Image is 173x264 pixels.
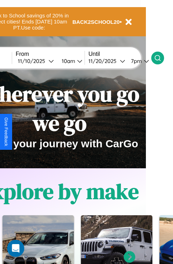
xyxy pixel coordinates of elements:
div: 11 / 10 / 2025 [18,58,49,64]
button: 10am [56,57,85,65]
div: 10am [58,58,77,64]
div: Give Feedback [4,117,9,146]
div: Open Intercom Messenger [7,240,24,257]
div: 11 / 20 / 2025 [88,58,120,64]
button: 7pm [125,57,151,65]
label: Until [88,51,151,57]
label: From [16,51,85,57]
div: 7pm [127,58,144,64]
button: 11/10/2025 [16,57,56,65]
b: BACK2SCHOOL20 [72,19,120,25]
